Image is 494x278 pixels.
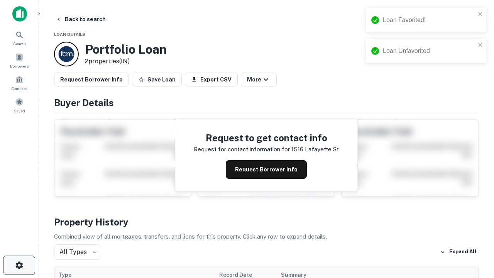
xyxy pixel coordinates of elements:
button: More [241,73,277,86]
span: Contacts [12,85,27,92]
a: Contacts [2,72,36,93]
div: Loan Favorited! [383,15,475,25]
button: Expand All [438,246,479,258]
button: Export CSV [185,73,238,86]
div: Loan Unfavorited [383,46,475,56]
h3: Portfolio Loan [85,42,167,57]
button: close [478,11,483,18]
span: Borrowers [10,63,29,69]
span: Loan Details [54,32,85,37]
p: 2 properties (IN) [85,57,167,66]
button: Request Borrower Info [54,73,129,86]
p: Combined view of all mortgages, transfers, and liens for this property. Click any row to expand d... [54,232,479,241]
h4: Request to get contact info [194,131,339,145]
button: Save Loan [132,73,182,86]
p: Request for contact information for [194,145,290,154]
span: Search [13,41,26,47]
button: close [478,42,483,49]
a: Saved [2,95,36,115]
iframe: Chat Widget [455,216,494,253]
div: All Types [54,244,100,260]
button: Back to search [52,12,109,26]
a: Search [2,27,36,48]
h4: Buyer Details [54,96,479,110]
img: capitalize-icon.png [12,6,27,22]
h4: Property History [54,215,479,229]
button: Request Borrower Info [226,160,307,179]
a: Borrowers [2,50,36,71]
span: Saved [14,108,25,114]
p: 1516 lafayette st [291,145,339,154]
